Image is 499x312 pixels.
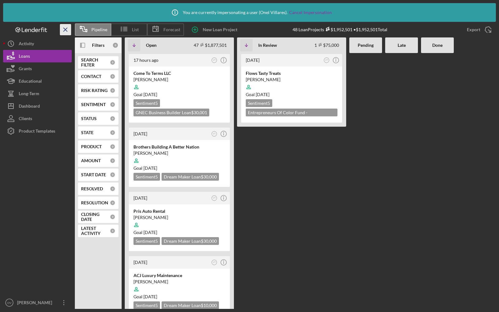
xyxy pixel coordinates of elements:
[110,228,115,234] div: 0
[7,301,12,305] text: OV
[133,279,225,285] div: [PERSON_NAME]
[16,296,56,310] div: [PERSON_NAME]
[132,27,139,32] span: List
[110,60,115,65] div: 0
[210,194,219,202] button: VT
[19,50,30,64] div: Loans
[81,102,106,107] b: SENTIMENT
[246,57,259,63] time: 2022-10-06 14:07
[81,158,101,163] b: AMOUNT
[110,130,115,135] div: 0
[162,237,219,245] div: Dream Maker Loan $30,000
[3,100,72,112] button: Dashboard
[81,226,110,236] b: LATEST ACTIVITY
[110,116,115,121] div: 0
[81,74,101,79] b: CONTACT
[133,99,160,107] div: Sentiment 5
[19,75,42,89] div: Educational
[133,131,147,136] time: 2025-08-19 11:48
[128,191,231,252] a: [DATE]VTPris Auto Rental[PERSON_NAME]Goal [DATE]Sentiment5Dream Maker Loan$30,000
[194,42,227,48] div: 47 $1,877,501
[3,37,72,50] button: Activity
[81,88,108,93] b: RISK RATING
[110,88,115,93] div: 0
[213,197,216,199] text: VT
[210,258,219,267] button: VT
[246,109,337,116] div: Entrepreneurs Of Color Fund - [GEOGRAPHIC_DATA] $75,000
[3,125,72,137] button: Product Templates
[246,76,337,83] div: [PERSON_NAME]
[3,62,72,75] button: Grants
[163,27,180,32] span: Forecast
[3,87,72,100] button: Long-Term
[110,186,115,192] div: 0
[133,195,147,201] time: 2025-08-18 21:12
[187,23,244,36] button: New Loan Project
[81,116,97,121] b: STATUS
[325,59,328,61] text: VT
[133,237,160,245] div: Sentiment 5
[133,214,225,221] div: [PERSON_NAME]
[81,212,110,222] b: CLOSING DATE
[19,112,32,126] div: Clients
[146,43,157,48] b: Open
[81,186,103,191] b: RESOLVED
[167,5,332,20] div: You are currently impersonating a user ( Onel Villares ).
[110,102,115,107] div: 0
[162,173,219,181] div: Dream Maker Loan $30,000
[467,23,480,36] div: Export
[133,109,209,116] div: GNEC Business Builder Loan $30,001
[322,56,331,65] button: VT
[213,59,216,61] text: VT
[91,27,107,32] span: Pipeline
[133,144,225,150] div: Brothers Building A Better Nation
[110,214,115,220] div: 0
[143,165,157,171] time: 09/17/2025
[81,200,108,205] b: RESOLUTION
[258,43,277,48] b: In Review
[256,92,269,97] time: 04/15/2022
[133,230,157,235] span: Goal
[210,56,219,65] button: VT
[293,27,387,32] div: 48 Loan Projects • $1,952,501 Total
[246,99,272,107] div: Sentiment 5
[240,53,343,124] a: [DATE]VTFlows Tasty Treats[PERSON_NAME]Goal [DATE]Sentiment5Entrepreneurs Of Color Fund - [GEOGRA...
[162,301,219,309] div: Dream Maker Loan $10,000
[133,92,157,97] span: Goal
[461,23,496,36] button: Export
[128,127,231,188] a: [DATE]VTBrothers Building A Better Nation[PERSON_NAME]Goal [DATE]Sentiment5Dream Maker Loan$30,000
[133,301,160,309] div: Sentiment 5
[213,133,216,135] text: VT
[133,173,160,181] div: Sentiment 5
[358,43,374,48] b: Pending
[128,53,231,124] a: 17 hours agoVTCome To Terms LLC[PERSON_NAME]Goal [DATE]Sentiment5GNEC Business Builder Loan$30,001
[133,294,157,299] span: Goal
[314,42,339,48] div: 1 $75,000
[110,74,115,79] div: 0
[19,100,40,114] div: Dashboard
[133,260,147,265] time: 2025-08-18 20:39
[19,125,55,139] div: Product Templates
[110,172,115,178] div: 0
[3,296,72,309] button: OV[PERSON_NAME]
[398,43,406,48] b: Late
[3,75,72,87] a: Educational
[213,261,216,263] text: VT
[3,112,72,125] button: Clients
[210,130,219,138] button: VT
[81,144,102,149] b: PRODUCT
[203,23,237,36] div: New Loan Project
[3,50,72,62] a: Loans
[81,172,106,177] b: START DATE
[81,57,110,67] b: SEARCH FILTER
[133,165,157,171] span: Goal
[133,57,158,63] time: 2025-08-19 22:13
[289,10,332,15] a: Cancel Impersonation
[133,208,225,214] div: Pris Auto Rental
[19,62,32,76] div: Grants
